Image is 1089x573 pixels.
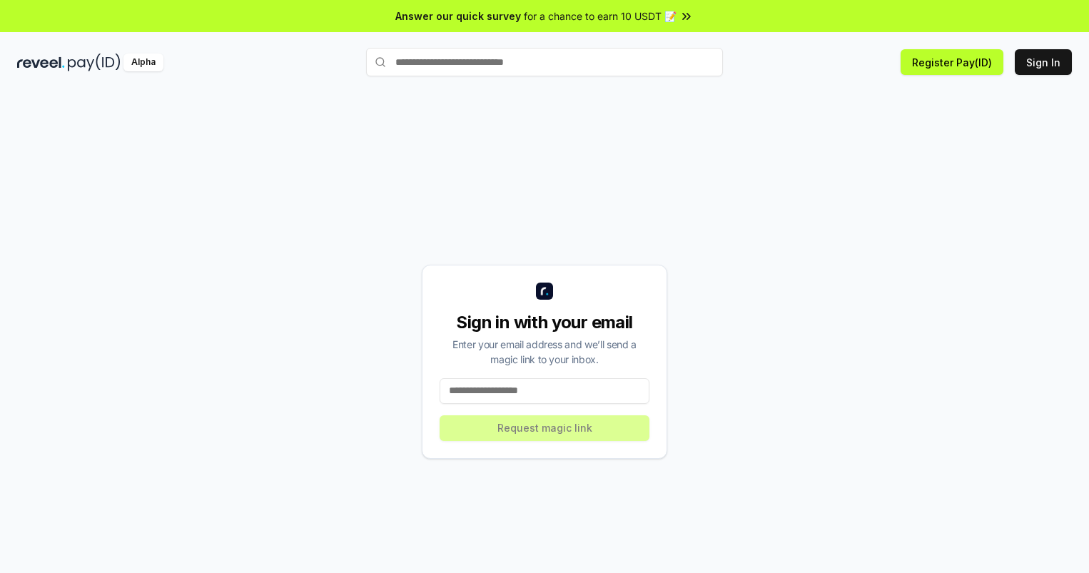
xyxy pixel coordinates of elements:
div: Enter your email address and we’ll send a magic link to your inbox. [440,337,649,367]
div: Alpha [123,54,163,71]
span: Answer our quick survey [395,9,521,24]
div: Sign in with your email [440,311,649,334]
img: reveel_dark [17,54,65,71]
button: Sign In [1015,49,1072,75]
img: logo_small [536,283,553,300]
img: pay_id [68,54,121,71]
button: Register Pay(ID) [901,49,1003,75]
span: for a chance to earn 10 USDT 📝 [524,9,677,24]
